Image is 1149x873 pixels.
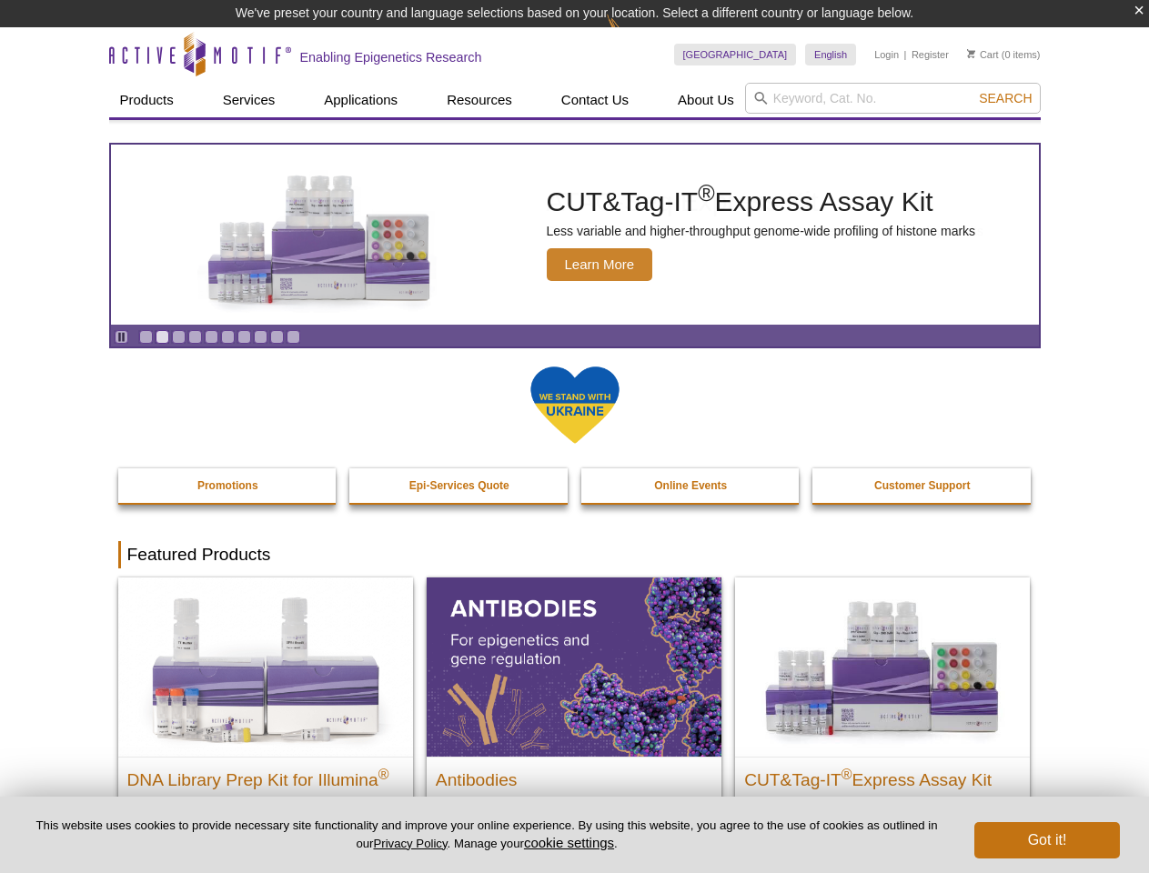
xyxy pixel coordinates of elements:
h2: Enabling Epigenetics Research [300,49,482,65]
a: Go to slide 4 [188,330,202,344]
li: (0 items) [967,44,1041,65]
h2: CUT&Tag-IT Express Assay Kit [744,762,1021,789]
a: About Us [667,83,745,117]
a: Go to slide 7 [237,330,251,344]
a: Go to slide 9 [270,330,284,344]
img: Change Here [607,14,655,56]
a: Go to slide 8 [254,330,267,344]
a: Login [874,48,899,61]
input: Keyword, Cat. No. [745,83,1041,114]
strong: Customer Support [874,479,970,492]
h2: CUT&Tag-IT Express Assay Kit [547,188,976,216]
a: Applications [313,83,408,117]
sup: ® [698,180,714,206]
sup: ® [842,766,852,781]
sup: ® [378,766,389,781]
a: Go to slide 6 [221,330,235,344]
a: Services [212,83,287,117]
h2: Antibodies [436,762,712,789]
a: CUT&Tag-IT® Express Assay Kit CUT&Tag-IT®Express Assay Kit Less variable and higher-throughput ge... [735,577,1030,853]
a: Customer Support [812,468,1033,503]
a: Go to slide 10 [287,330,300,344]
a: Go to slide 2 [156,330,169,344]
a: DNA Library Prep Kit for Illumina DNA Library Prep Kit for Illumina® Dual Index NGS Kit for ChIP-... [118,577,413,871]
a: Go to slide 1 [139,330,153,344]
strong: Online Events [654,479,727,492]
p: This website uses cookies to provide necessary site functionality and improve your online experie... [29,818,944,852]
a: Privacy Policy [373,837,447,850]
a: Promotions [118,468,338,503]
p: Less variable and higher-throughput genome-wide profiling of histone marks [547,223,976,239]
strong: Promotions [197,479,258,492]
span: Search [979,91,1032,105]
button: Got it! [974,822,1120,858]
a: Toggle autoplay [115,330,128,344]
button: Search [973,90,1037,106]
button: cookie settings [524,835,614,850]
a: Contact Us [550,83,640,117]
img: All Antibodies [427,577,721,756]
img: We Stand With Ukraine [529,365,620,446]
a: CUT&Tag-IT Express Assay Kit CUT&Tag-IT®Express Assay Kit Less variable and higher-throughput gen... [111,145,1039,325]
a: Go to slide 5 [205,330,218,344]
h2: Featured Products [118,541,1032,568]
a: Online Events [581,468,801,503]
a: [GEOGRAPHIC_DATA] [674,44,797,65]
a: Epi-Services Quote [349,468,569,503]
img: DNA Library Prep Kit for Illumina [118,577,413,756]
img: CUT&Tag-IT® Express Assay Kit [735,577,1030,756]
a: Resources [436,83,523,117]
a: English [805,44,856,65]
img: CUT&Tag-IT Express Assay Kit [169,135,469,335]
a: Register [912,48,949,61]
a: Products [109,83,185,117]
a: Cart [967,48,999,61]
strong: Epi-Services Quote [409,479,509,492]
a: Go to slide 3 [172,330,186,344]
article: CUT&Tag-IT Express Assay Kit [111,145,1039,325]
li: | [904,44,907,65]
span: Learn More [547,248,653,281]
img: Your Cart [967,49,975,58]
a: All Antibodies Antibodies Application-tested antibodies for ChIP, CUT&Tag, and CUT&RUN. [427,577,721,853]
h2: DNA Library Prep Kit for Illumina [127,762,404,789]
